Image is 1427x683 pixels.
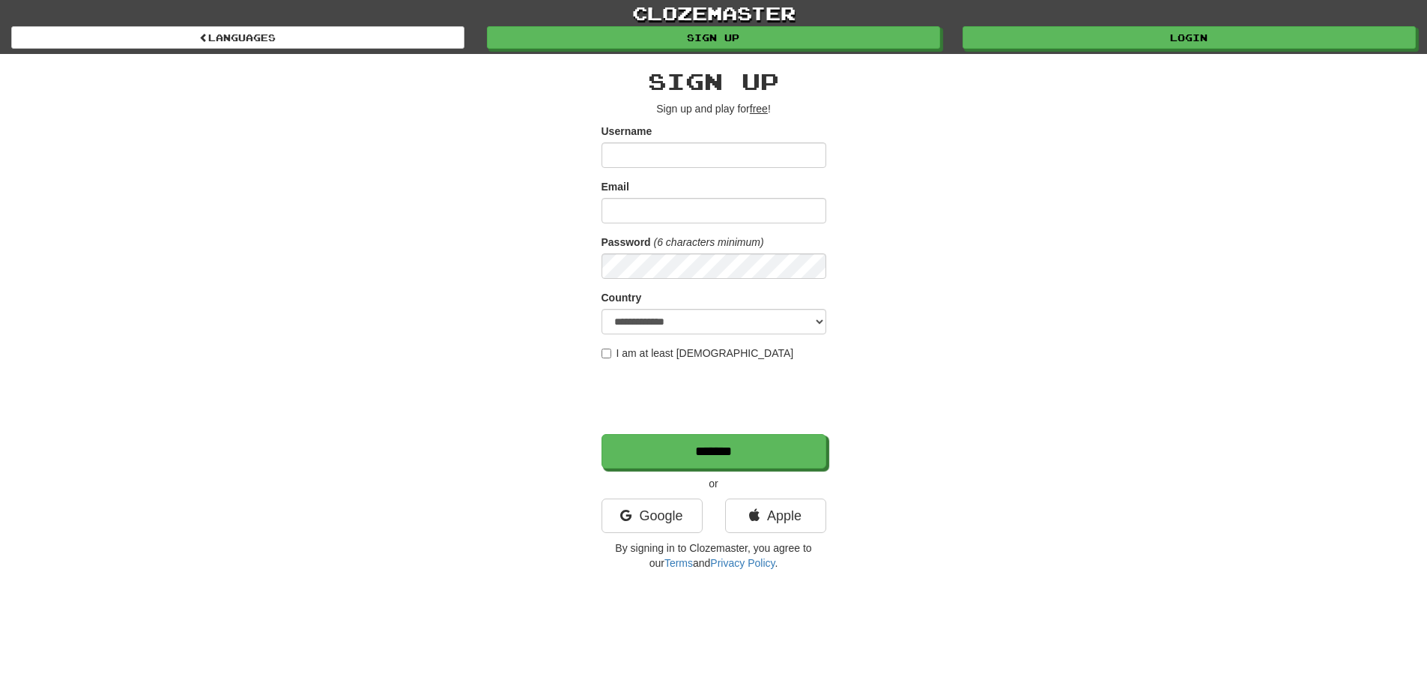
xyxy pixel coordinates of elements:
[750,103,768,115] u: free
[602,69,826,94] h2: Sign up
[725,499,826,533] a: Apple
[487,26,940,49] a: Sign up
[602,476,826,491] p: or
[602,349,611,358] input: I am at least [DEMOGRAPHIC_DATA]
[602,368,829,427] iframe: reCAPTCHA
[602,235,651,250] label: Password
[963,26,1416,49] a: Login
[602,290,642,305] label: Country
[602,101,826,116] p: Sign up and play for !
[654,236,764,248] em: (6 characters minimum)
[602,124,652,139] label: Username
[11,26,464,49] a: Languages
[602,179,629,194] label: Email
[602,346,794,361] label: I am at least [DEMOGRAPHIC_DATA]
[664,557,693,569] a: Terms
[602,499,703,533] a: Google
[710,557,775,569] a: Privacy Policy
[602,541,826,571] p: By signing in to Clozemaster, you agree to our and .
